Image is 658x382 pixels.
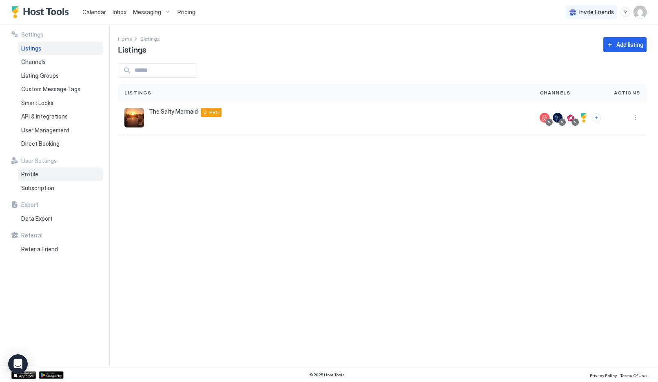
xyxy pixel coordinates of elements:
[18,137,103,151] a: Direct Booking
[21,72,59,79] span: Listing Groups
[118,34,132,43] div: Breadcrumb
[21,99,53,107] span: Smart Locks
[177,9,195,16] span: Pricing
[118,43,146,55] span: Listings
[11,371,36,379] a: App Store
[118,36,132,42] span: Home
[21,246,58,253] span: Refer a Friend
[82,9,106,15] span: Calendar
[21,215,53,222] span: Data Export
[131,64,197,77] input: Input Field
[620,371,647,379] a: Terms Of Use
[620,7,630,17] div: menu
[209,109,220,116] span: PRO
[18,167,103,181] a: Profile
[620,373,647,378] span: Terms Of Use
[18,42,103,55] a: Listings
[149,108,198,115] span: The Salty Mermaid
[309,372,345,378] span: © 2025 Host Tools
[590,373,617,378] span: Privacy Policy
[18,82,103,96] a: Custom Message Tags
[21,58,46,66] span: Channels
[11,6,73,18] a: Host Tools Logo
[21,201,38,209] span: Export
[113,8,126,16] a: Inbox
[124,89,152,97] span: Listings
[21,157,57,165] span: User Settings
[18,69,103,83] a: Listing Groups
[124,108,144,127] div: listing image
[630,113,640,123] button: More options
[39,371,64,379] a: Google Play Store
[8,354,28,374] div: Open Intercom Messenger
[21,86,80,93] span: Custom Message Tags
[634,6,647,19] div: User profile
[630,113,640,123] div: menu
[21,171,38,178] span: Profile
[140,34,160,43] div: Breadcrumb
[592,113,601,122] button: Connect channels
[21,45,41,52] span: Listings
[21,184,54,192] span: Subscription
[18,212,103,226] a: Data Export
[614,89,640,97] span: Actions
[616,40,643,49] div: Add listing
[21,31,43,38] span: Settings
[140,36,160,42] span: Settings
[21,140,60,147] span: Direct Booking
[118,34,132,43] a: Home
[603,37,647,52] button: Add listing
[18,242,103,256] a: Refer a Friend
[18,110,103,123] a: API & Integrations
[18,181,103,195] a: Subscription
[590,371,617,379] a: Privacy Policy
[133,9,161,16] span: Messaging
[18,96,103,110] a: Smart Locks
[21,127,69,134] span: User Management
[18,123,103,137] a: User Management
[540,89,571,97] span: Channels
[140,34,160,43] a: Settings
[21,232,42,239] span: Referral
[82,8,106,16] a: Calendar
[579,9,614,16] span: Invite Friends
[113,9,126,15] span: Inbox
[21,113,68,120] span: API & Integrations
[18,55,103,69] a: Channels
